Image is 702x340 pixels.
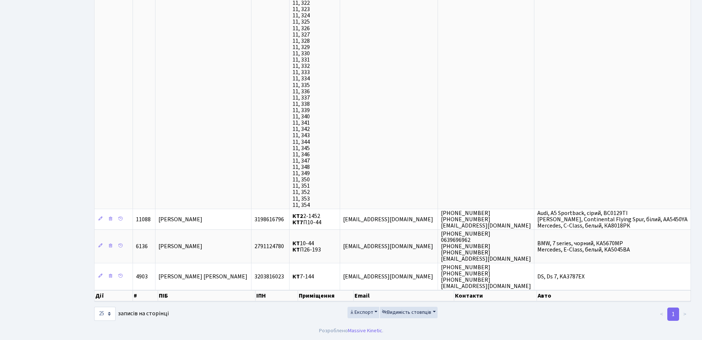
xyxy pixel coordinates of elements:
b: КТ2 [292,212,303,220]
span: Експорт [349,309,373,316]
button: Видимість стовпців [380,307,438,318]
th: # [133,290,158,301]
span: [PERSON_NAME] [158,242,202,250]
b: КТ7 [292,218,303,226]
span: 3198616796 [254,215,284,223]
span: [EMAIL_ADDRESS][DOMAIN_NAME] [343,215,433,223]
select: записів на сторінці [94,307,116,321]
th: ПІБ [158,290,256,301]
span: 3203816023 [254,273,284,281]
span: [PHONE_NUMBER] 0639696962 [PHONE_NUMBER] [PHONE_NUMBER] [EMAIL_ADDRESS][DOMAIN_NAME] [441,230,531,263]
span: [PHONE_NUMBER] [PHONE_NUMBER] [PHONE_NUMBER] [EMAIL_ADDRESS][DOMAIN_NAME] [441,263,531,290]
span: 6136 [136,242,148,250]
span: 2791124780 [254,242,284,250]
b: КТ [292,273,300,281]
th: ІПН [256,290,298,301]
span: [EMAIL_ADDRESS][DOMAIN_NAME] [343,273,433,281]
a: Massive Kinetic [348,327,382,334]
span: BMW, 7 series, чорний, КА5670МР Mercedes, E-Class, белый, KA5045BA [537,239,630,254]
span: [PERSON_NAME] [PERSON_NAME] [158,273,247,281]
span: 7-144 [292,273,314,281]
span: Видимість стовпців [382,309,431,316]
button: Експорт [347,307,380,318]
a: 1 [667,308,679,321]
th: Приміщення [298,290,354,301]
b: КТ [292,246,300,254]
label: записів на сторінці [94,307,169,321]
span: [PERSON_NAME] [158,215,202,223]
div: Розроблено . [319,327,383,335]
b: КТ [292,239,300,247]
span: [EMAIL_ADDRESS][DOMAIN_NAME] [343,242,433,250]
span: 11088 [136,215,151,223]
span: 10-44 П26-193 [292,239,321,254]
span: 2-1452 П10-44 [292,212,321,226]
th: Дії [95,290,133,301]
th: Email [354,290,454,301]
span: DS, Ds 7, KA3787EX [537,273,585,281]
span: 4903 [136,273,148,281]
th: Авто [537,290,691,301]
span: Audi, A5 Sportback, сірий, ВС0129ТІ [PERSON_NAME], Continental Flying Spur, білий, АА5450YA Merce... [537,209,688,230]
span: [PHONE_NUMBER] [PHONE_NUMBER] [EMAIL_ADDRESS][DOMAIN_NAME] [441,209,531,230]
th: Контакти [454,290,537,301]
